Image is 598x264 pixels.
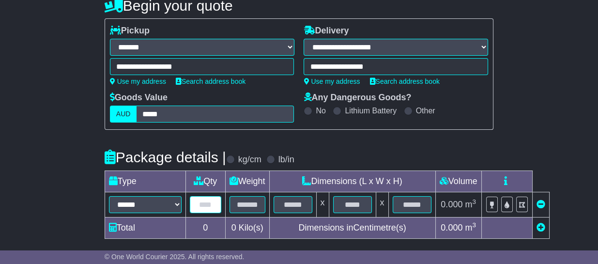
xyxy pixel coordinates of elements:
[105,149,226,165] h4: Package details |
[304,93,411,103] label: Any Dangerous Goods?
[110,78,166,85] a: Use my address
[441,223,462,233] span: 0.000
[225,171,269,192] td: Weight
[278,155,294,165] label: lb/in
[435,171,481,192] td: Volume
[537,223,545,233] a: Add new item
[269,171,435,192] td: Dimensions (L x W x H)
[110,93,168,103] label: Goods Value
[370,78,440,85] a: Search address book
[238,155,261,165] label: kg/cm
[416,106,435,115] label: Other
[345,106,397,115] label: Lithium Battery
[105,171,185,192] td: Type
[225,217,269,238] td: Kilo(s)
[472,198,476,205] sup: 3
[316,106,325,115] label: No
[269,217,435,238] td: Dimensions in Centimetre(s)
[465,200,476,209] span: m
[441,200,462,209] span: 0.000
[110,26,150,36] label: Pickup
[105,217,185,238] td: Total
[110,106,137,123] label: AUD
[176,78,245,85] a: Search address book
[465,223,476,233] span: m
[231,223,236,233] span: 0
[304,78,360,85] a: Use my address
[304,26,349,36] label: Delivery
[105,253,245,261] span: © One World Courier 2025. All rights reserved.
[185,171,225,192] td: Qty
[185,217,225,238] td: 0
[316,192,329,217] td: x
[472,221,476,229] sup: 3
[376,192,388,217] td: x
[537,200,545,209] a: Remove this item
